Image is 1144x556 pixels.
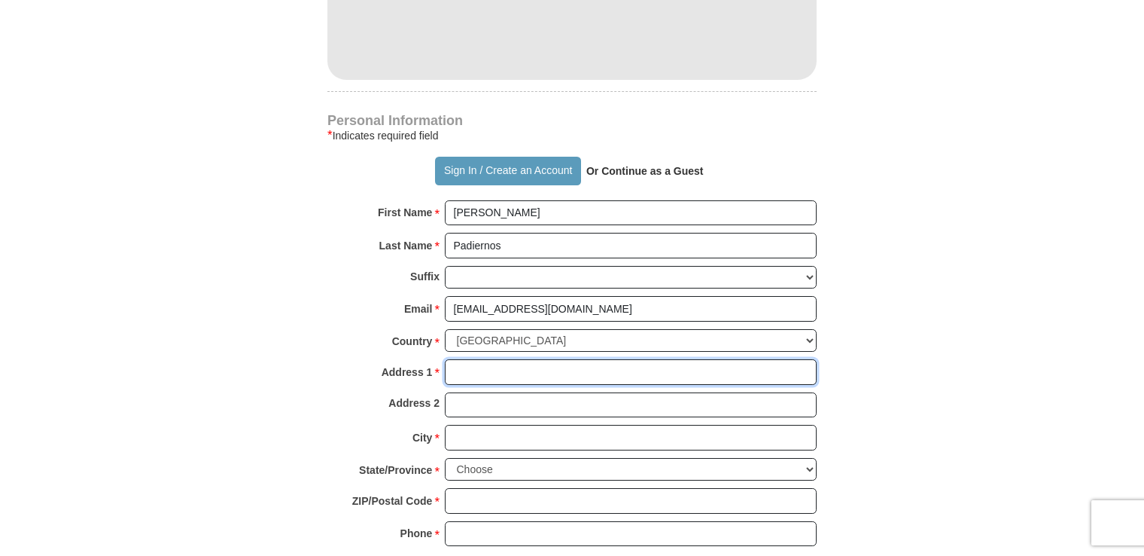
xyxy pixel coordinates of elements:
button: Sign In / Create an Account [435,157,580,185]
strong: City [412,427,432,448]
div: Indicates required field [327,127,817,145]
strong: Suffix [410,266,440,287]
strong: Or Continue as a Guest [586,165,704,177]
strong: ZIP/Postal Code [352,490,433,512]
h4: Personal Information [327,115,817,127]
strong: Address 2 [388,393,440,414]
strong: State/Province [359,460,432,481]
strong: Phone [400,523,433,544]
strong: Address 1 [382,362,433,383]
strong: Country [392,331,433,352]
strong: Email [404,298,432,319]
strong: First Name [378,202,432,223]
strong: Last Name [379,235,433,256]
